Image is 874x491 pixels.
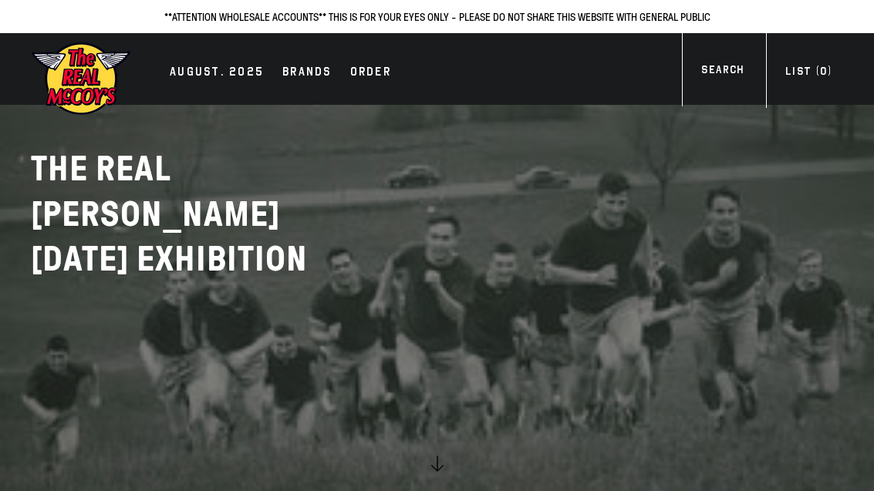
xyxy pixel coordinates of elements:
div: AUGUST. 2025 [170,62,264,84]
p: **ATTENTION WHOLESALE ACCOUNTS** THIS IS FOR YOUR EYES ONLY - PLEASE DO NOT SHARE THIS WEBSITE WI... [15,8,859,25]
div: List ( ) [785,63,832,84]
div: Brands [282,62,332,84]
a: Order [343,62,399,84]
a: List (0) [766,63,851,84]
a: AUGUST. 2025 [162,62,272,84]
p: [DATE] EXHIBITION [31,237,417,282]
div: Search [701,62,744,82]
img: mccoys-exhibition [31,41,131,116]
div: Order [350,62,391,84]
a: Search [682,62,763,82]
h2: THE REAL [PERSON_NAME] [31,146,417,282]
span: 0 [820,65,827,78]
